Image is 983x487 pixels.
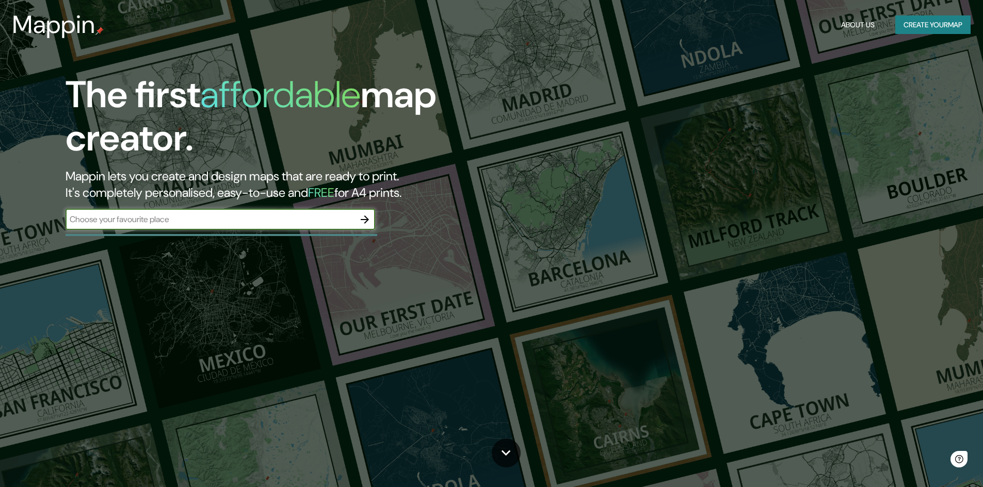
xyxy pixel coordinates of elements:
h1: affordable [200,71,361,119]
h5: FREE [308,184,334,200]
button: Create yourmap [895,15,971,35]
iframe: Help widget launcher [891,447,972,476]
button: About Us [837,15,879,35]
input: Choose your favourite place [66,213,354,225]
h2: Mappin lets you create and design maps that are ready to print. It's completely personalised, eas... [66,168,557,201]
img: mappin-pin [95,27,104,35]
h3: Mappin [12,10,95,39]
h1: The first map creator. [66,73,557,168]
